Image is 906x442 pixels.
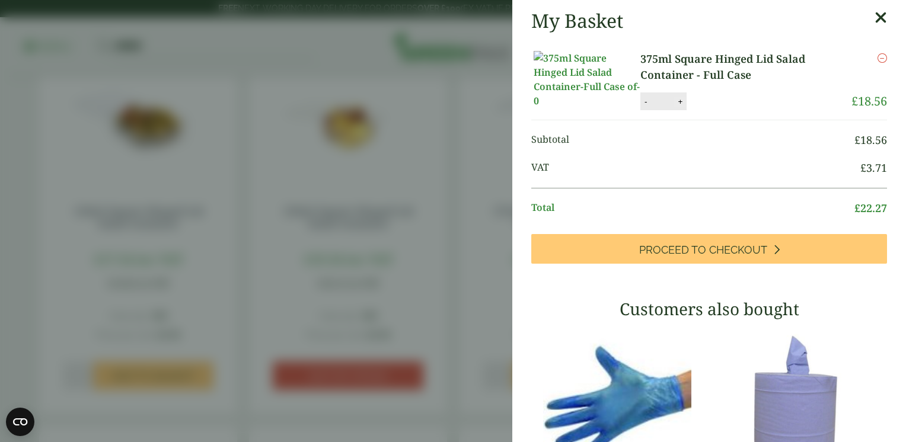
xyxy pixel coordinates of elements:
[531,234,887,264] a: Proceed to Checkout
[641,97,650,107] button: -
[851,93,858,109] span: £
[854,201,887,215] bdi: 22.27
[531,200,854,216] span: Total
[531,160,860,176] span: VAT
[531,132,854,148] span: Subtotal
[860,161,887,175] bdi: 3.71
[854,201,860,215] span: £
[854,133,860,147] span: £
[674,97,686,107] button: +
[878,51,887,65] a: Remove this item
[6,408,34,436] button: Open CMP widget
[640,51,851,83] a: 375ml Square Hinged Lid Salad Container - Full Case
[531,299,887,319] h3: Customers also bought
[534,51,640,108] img: 375ml Square Hinged Lid Salad Container-Full Case of-0
[860,161,866,175] span: £
[639,244,767,257] span: Proceed to Checkout
[854,133,887,147] bdi: 18.56
[531,9,623,32] h2: My Basket
[851,93,887,109] bdi: 18.56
